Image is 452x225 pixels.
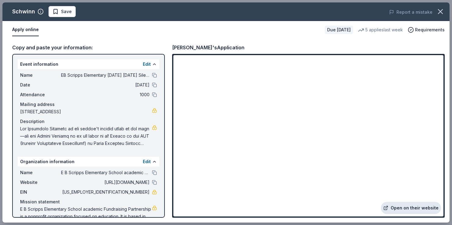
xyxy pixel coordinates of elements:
[49,6,76,17] button: Save
[325,26,353,34] div: Due [DATE]
[20,169,61,176] span: Name
[20,179,61,186] span: Website
[20,72,61,79] span: Name
[12,44,165,51] div: Copy and paste your information:
[172,44,244,51] div: [PERSON_NAME]'s Application
[20,188,61,196] span: EIN
[12,23,39,36] button: Apply online
[61,8,72,15] span: Save
[389,9,432,16] button: Report a mistake
[61,72,150,79] span: EB Scripps Elementary [DATE] [DATE] Silent Auction
[20,108,152,115] span: [STREET_ADDRESS]
[61,81,150,89] span: [DATE]
[20,118,157,125] div: Description
[20,125,152,147] span: Lor Ipsumdolo Sitametc ad eli seddoe't incidid utlab et dol magn—ali eni Admini Veniamq no ex ull...
[18,59,159,69] div: Event information
[61,91,150,98] span: 1000
[20,101,157,108] div: Mailing address
[20,81,61,89] span: Date
[415,26,445,33] span: Requirements
[381,202,441,214] a: Open on their website
[61,169,150,176] span: E B Scripps Elementary School academic Fundraising Partnership
[20,198,157,206] div: Mission statement
[143,61,151,68] button: Edit
[20,91,61,98] span: Attendance
[61,188,150,196] span: [US_EMPLOYER_IDENTIFICATION_NUMBER]
[143,158,151,165] button: Edit
[408,26,445,33] button: Requirements
[18,157,159,167] div: Organization information
[358,26,403,33] div: 5 applies last week
[12,7,35,16] div: Schwinn
[61,179,150,186] span: [URL][DOMAIN_NAME]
